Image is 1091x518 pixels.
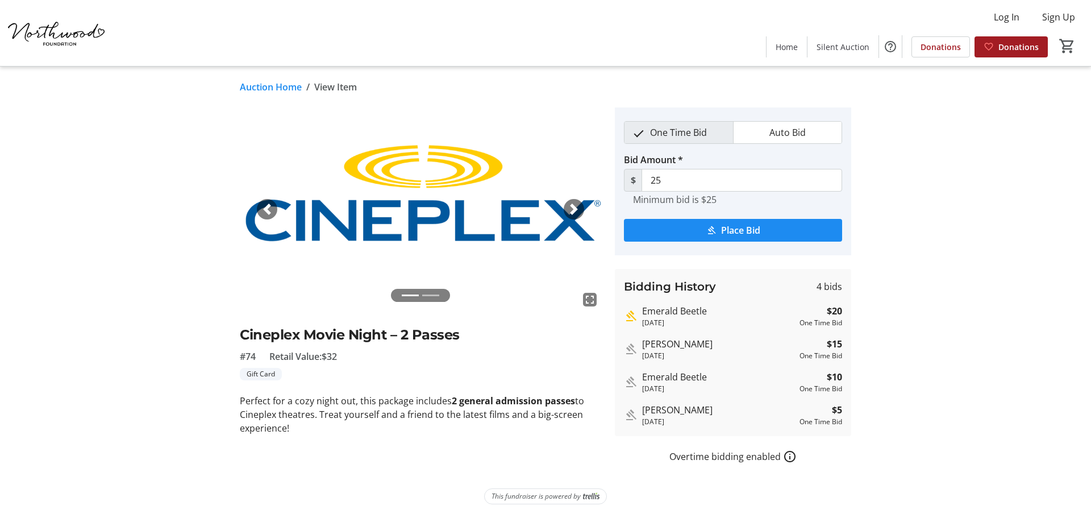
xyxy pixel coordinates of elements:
[314,80,357,94] span: View Item
[642,304,795,318] div: Emerald Beetle
[975,36,1048,57] a: Donations
[642,351,795,361] div: [DATE]
[633,194,717,205] tr-hint: Minimum bid is $25
[799,318,842,328] div: One Time Bid
[827,370,842,384] strong: $10
[994,10,1019,24] span: Log In
[306,80,310,94] span: /
[642,417,795,427] div: [DATE]
[452,395,575,407] strong: 2 general admission passes
[767,36,807,57] a: Home
[807,36,878,57] a: Silent Auction
[624,408,638,422] mat-icon: Outbid
[240,350,256,363] span: #74
[642,318,795,328] div: [DATE]
[7,5,108,61] img: Northwood Foundation's Logo
[911,36,970,57] a: Donations
[721,223,760,237] span: Place Bid
[642,370,795,384] div: Emerald Beetle
[827,304,842,318] strong: $20
[879,35,902,58] button: Help
[776,41,798,53] span: Home
[817,280,842,293] span: 4 bids
[799,384,842,394] div: One Time Bid
[240,107,601,311] img: Image
[642,337,795,351] div: [PERSON_NAME]
[624,278,716,295] h3: Bidding History
[624,153,683,167] label: Bid Amount *
[269,350,337,363] span: Retail Value: $32
[240,80,302,94] a: Auction Home
[624,169,642,192] span: $
[985,8,1028,26] button: Log In
[1057,36,1077,56] button: Cart
[783,450,797,463] a: How overtime bidding works for silent auctions
[642,403,795,417] div: [PERSON_NAME]
[832,403,842,417] strong: $5
[624,342,638,356] mat-icon: Outbid
[240,394,601,435] p: Perfect for a cozy night out, this package includes to Cineplex theatres. Treat yourself and a fr...
[624,309,638,323] mat-icon: Highest bid
[998,41,1039,53] span: Donations
[799,417,842,427] div: One Time Bid
[799,351,842,361] div: One Time Bid
[921,41,961,53] span: Donations
[827,337,842,351] strong: $15
[492,491,581,502] span: This fundraiser is powered by
[583,293,597,306] mat-icon: fullscreen
[240,368,282,380] tr-label-badge: Gift Card
[240,325,601,345] h2: Cineplex Movie Night – 2 Passes
[583,492,599,500] img: Trellis Logo
[615,450,851,463] div: Overtime bidding enabled
[643,122,714,143] span: One Time Bid
[817,41,869,53] span: Silent Auction
[624,219,842,242] button: Place Bid
[1042,10,1075,24] span: Sign Up
[624,375,638,389] mat-icon: Outbid
[642,384,795,394] div: [DATE]
[763,122,813,143] span: Auto Bid
[1033,8,1084,26] button: Sign Up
